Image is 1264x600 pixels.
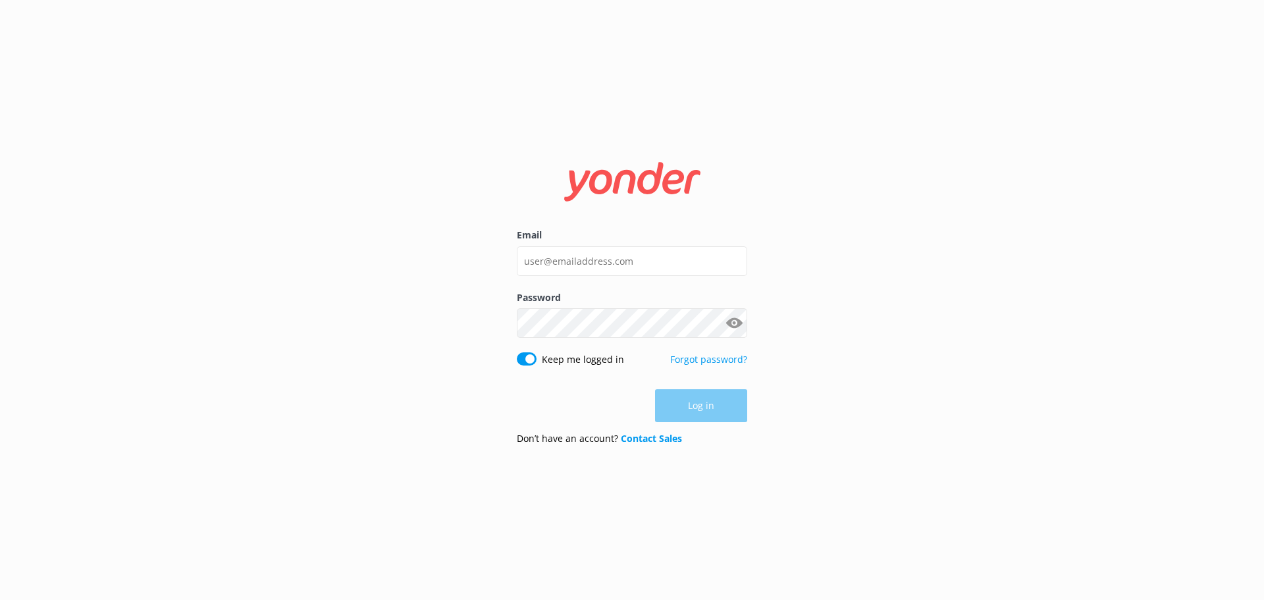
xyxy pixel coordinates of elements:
[517,228,747,242] label: Email
[542,352,624,367] label: Keep me logged in
[721,310,747,337] button: Show password
[621,432,682,445] a: Contact Sales
[517,246,747,276] input: user@emailaddress.com
[670,353,747,366] a: Forgot password?
[517,431,682,446] p: Don’t have an account?
[517,290,747,305] label: Password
